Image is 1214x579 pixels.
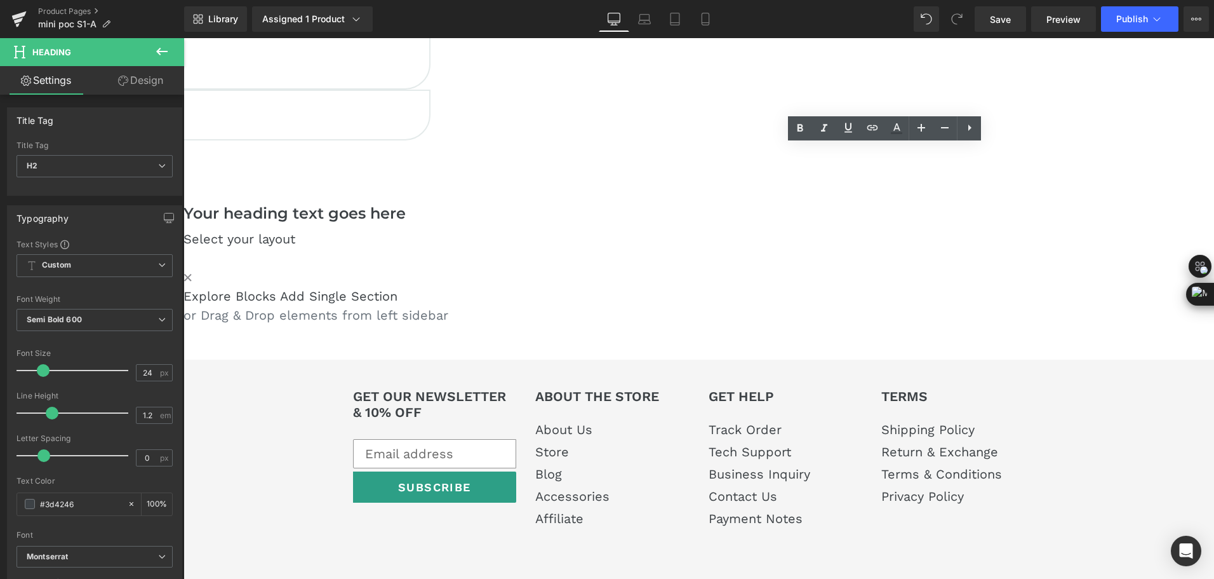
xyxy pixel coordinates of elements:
[17,108,54,126] div: Title Tag
[660,6,690,32] a: Tablet
[17,392,173,400] div: Line Height
[698,406,815,421] a: Return & Exchange
[27,552,68,562] i: Montserrat
[160,369,171,377] span: px
[27,161,37,170] b: H2
[352,451,426,466] a: Accessories
[17,295,173,304] div: Font Weight
[95,66,187,95] a: Design
[17,141,173,150] div: Title Tag
[17,206,69,224] div: Typography
[1031,6,1096,32] a: Preview
[38,19,97,29] span: mini poc S1-A
[352,428,378,444] a: Blog
[32,47,71,57] span: Heading
[1116,14,1148,24] span: Publish
[525,406,608,421] a: Tech Support
[352,350,476,366] p: ABOUT THE STORE
[352,473,400,488] a: Affiliate
[17,477,173,486] div: Text Color
[525,350,646,366] p: GET HELP
[183,38,1214,579] iframe: To enrich screen reader interactions, please activate Accessibility in Grammarly extension settings
[690,6,721,32] a: Mobile
[1046,13,1081,26] span: Preview
[215,442,288,456] span: Subscribe
[17,239,173,249] div: Text Styles
[160,411,171,419] span: em
[990,13,1011,26] span: Save
[352,406,385,421] a: Store
[1171,536,1201,566] div: Open Intercom Messenger
[38,6,184,17] a: Product Pages
[629,6,660,32] a: Laptop
[262,13,363,25] div: Assigned 1 Product
[352,384,409,399] a: About Us
[1184,6,1209,32] button: More
[698,428,818,444] a: Terms & Conditions
[599,6,629,32] a: Desktop
[184,6,247,32] a: New Library
[698,451,780,466] a: Privacy Policy
[525,384,598,399] a: Track Order
[525,451,594,466] a: Contact Us
[208,13,238,25] span: Library
[698,350,837,366] p: TERMS
[17,349,173,358] div: Font Size
[525,473,619,488] a: Payment Notes
[698,384,791,399] a: Shipping Policy
[944,6,970,32] button: Redo
[40,497,121,511] input: Color
[914,6,939,32] button: Undo
[1101,6,1178,32] button: Publish
[160,454,171,462] span: px
[525,428,627,444] a: Business Inquiry
[142,493,172,515] div: %
[42,260,71,271] b: Custom
[17,434,173,443] div: Letter Spacing
[27,315,82,324] b: Semi Bold 600
[17,531,173,540] div: Font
